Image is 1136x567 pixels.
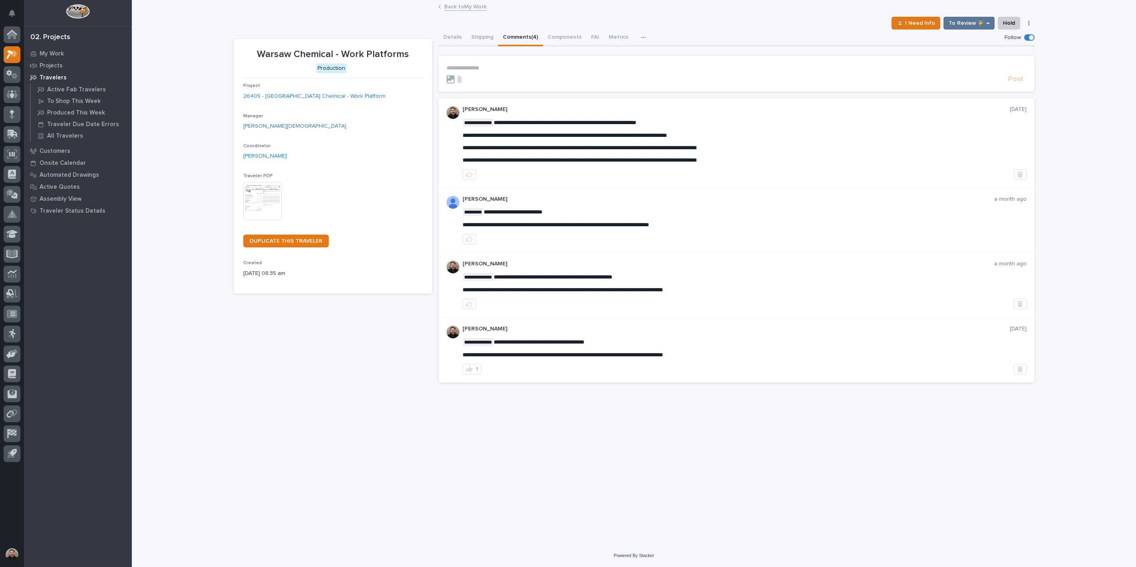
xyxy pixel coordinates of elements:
[24,205,132,217] a: Traveler Status Details
[463,364,482,374] button: 1
[66,4,89,19] img: Workspace Logo
[463,299,476,309] button: like this post
[4,5,20,22] button: Notifications
[994,196,1027,203] p: a month ago
[243,49,423,60] p: Warsaw Chemical - Work Platforms
[40,160,86,167] p: Onsite Calendar
[243,174,273,178] span: Traveler PDF
[897,18,935,28] span: ⏳ I Need Info
[543,30,586,46] button: Components
[24,59,132,71] a: Projects
[40,148,70,155] p: Customers
[1005,75,1027,84] button: Post
[31,119,132,130] a: Traveler Due Date Errors
[40,196,81,203] p: Assembly View
[463,196,994,203] p: [PERSON_NAME]
[40,74,67,81] p: Travelers
[1014,169,1027,180] button: Delete post
[47,109,105,117] p: Produced This Week
[4,546,20,563] button: users-avatar
[1010,106,1027,113] p: [DATE]
[47,86,106,93] p: Active Fab Travelers
[463,106,1010,113] p: [PERSON_NAME]
[316,63,347,73] div: Production
[447,326,459,338] img: ACg8ocLB2sBq07NhafZLDpfZztpbDqa4HYtD3rBf5LhdHf4k=s96-c
[1003,18,1015,28] span: Hold
[604,30,633,46] button: Metrics
[243,92,385,101] a: 26405 - [GEOGRAPHIC_DATA] Chemical - Work Platform
[47,98,101,105] p: To Shop This Week
[476,366,478,372] div: 1
[40,172,99,179] p: Automated Drawings
[31,95,132,107] a: To Shop This Week
[243,269,423,278] p: [DATE] 08:35 am
[463,261,994,267] p: [PERSON_NAME]
[463,234,476,244] button: like this post
[498,30,543,46] button: Comments (4)
[30,33,70,42] div: 02. Projects
[24,193,132,205] a: Assembly View
[24,47,132,59] a: My Work
[463,326,1010,332] p: [PERSON_NAME]
[586,30,604,46] button: FAI
[447,196,459,209] img: AOh14GjSnsZhInYMAl2VIng-st1Md8In0uqDMk7tOoQNx6CrVl7ct0jB5IZFYVrQT5QA0cOuF6lsKrjh3sjyefAjBh-eRxfSk...
[614,553,654,558] a: Powered By Stacker
[1014,299,1027,309] button: Delete post
[439,30,467,46] button: Details
[10,10,20,22] div: Notifications
[243,235,329,247] a: DUPLICATE THIS TRAVELER
[1005,34,1021,41] p: Follow
[47,121,119,128] p: Traveler Due Date Errors
[24,169,132,181] a: Automated Drawings
[949,18,989,28] span: To Review 👨‍🏭 →
[1014,364,1027,374] button: Delete post
[31,130,132,141] a: All Travelers
[243,122,346,130] a: [PERSON_NAME][DEMOGRAPHIC_DATA]
[40,184,80,191] p: Active Quotes
[243,144,271,148] span: Coordinator
[447,261,459,273] img: ACg8ocLB2sBq07NhafZLDpfZztpbDqa4HYtD3rBf5LhdHf4k=s96-c
[243,83,260,88] span: Project
[463,169,476,180] button: like this post
[24,181,132,193] a: Active Quotes
[24,71,132,83] a: Travelers
[444,2,487,11] a: Back toMy Work
[1008,75,1023,84] span: Post
[47,132,83,140] p: All Travelers
[994,261,1027,267] p: a month ago
[40,62,63,69] p: Projects
[243,114,263,119] span: Manager
[447,106,459,119] img: ACg8ocLB2sBq07NhafZLDpfZztpbDqa4HYtD3rBf5LhdHf4k=s96-c
[40,207,105,215] p: Traveler Status Details
[31,107,132,118] a: Produced This Week
[943,17,995,30] button: To Review 👨‍🏭 →
[892,17,940,30] button: ⏳ I Need Info
[250,238,322,244] span: DUPLICATE THIS TRAVELER
[31,84,132,95] a: Active Fab Travelers
[24,157,132,169] a: Onsite Calendar
[24,145,132,157] a: Customers
[998,17,1020,30] button: Hold
[40,50,64,57] p: My Work
[243,261,262,265] span: Created
[467,30,498,46] button: Shipping
[1010,326,1027,332] p: [DATE]
[243,152,287,160] a: [PERSON_NAME]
